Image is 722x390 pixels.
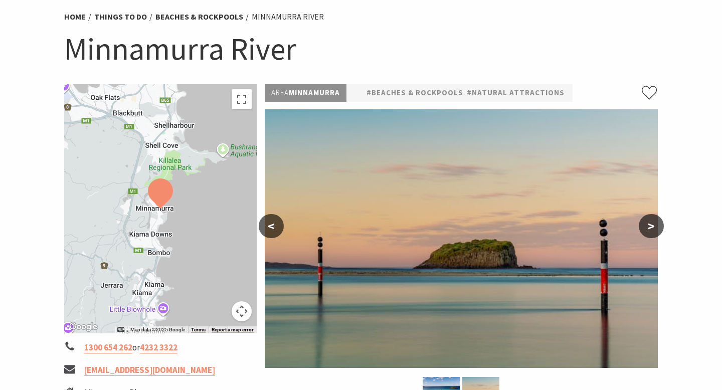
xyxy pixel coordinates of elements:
li: or [64,341,257,354]
span: Map data ©2025 Google [130,327,185,332]
button: > [639,214,664,238]
a: Terms (opens in new tab) [191,327,206,333]
a: Home [64,12,86,22]
button: < [259,214,284,238]
button: Map camera controls [232,301,252,321]
a: 4232 3322 [140,342,177,353]
img: Google [67,320,100,333]
button: Toggle fullscreen view [232,89,252,109]
a: Open this area in Google Maps (opens a new window) [67,320,100,333]
a: [EMAIL_ADDRESS][DOMAIN_NAME] [84,364,215,376]
h1: Minnamurra River [64,29,658,69]
span: Area [271,88,289,97]
img: Minnamurra River [265,109,658,368]
a: 1300 654 262 [84,342,132,353]
button: Keyboard shortcuts [117,326,124,333]
p: Minnamurra [265,84,346,102]
a: #Natural Attractions [467,87,565,99]
a: #Beaches & Rockpools [367,87,463,99]
li: Minnamurra River [252,11,324,24]
a: Report a map error [212,327,254,333]
a: Beaches & Rockpools [155,12,243,22]
a: Things To Do [94,12,147,22]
